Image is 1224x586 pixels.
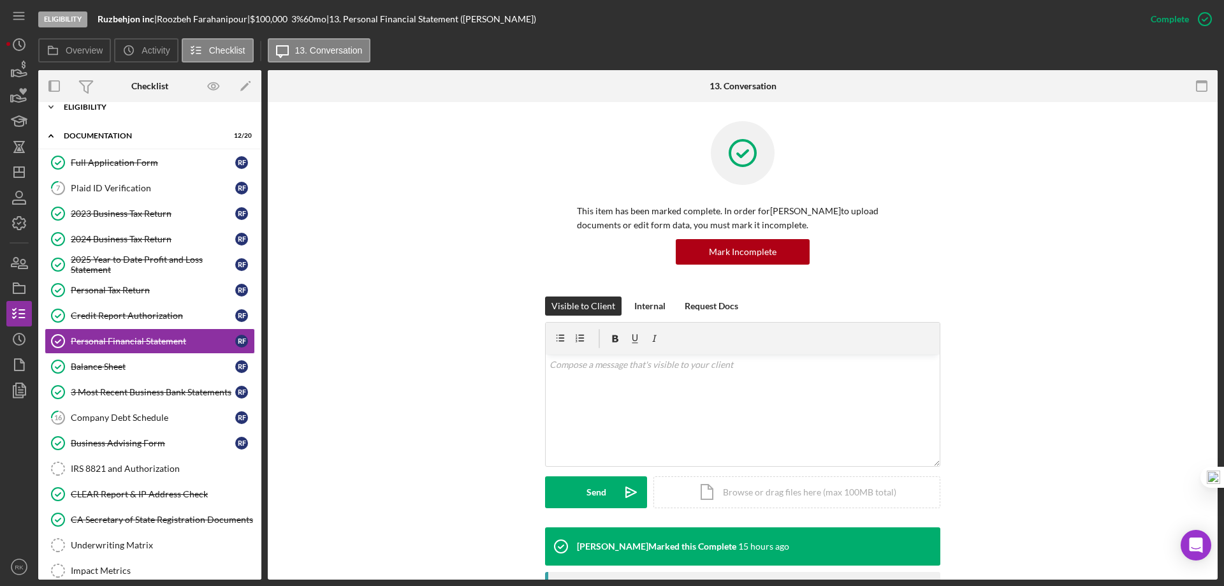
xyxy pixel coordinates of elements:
div: Documentation [64,132,220,140]
div: Credit Report Authorization [71,311,235,321]
div: IRS 8821 and Authorization [71,464,254,474]
a: 16Company Debt ScheduleRF [45,405,255,430]
div: Roozbeh Farahanipour | [157,14,250,24]
a: Impact Metrics [45,558,255,583]
tspan: 7 [56,184,61,192]
label: Overview [66,45,103,55]
div: Business Advising Form [71,438,235,448]
div: Full Application Form [71,157,235,168]
div: 2025 Year to Date Profit and Loss Statement [71,254,235,275]
div: R F [235,182,248,194]
a: 2025 Year to Date Profit and Loss StatementRF [45,252,255,277]
div: R F [235,437,248,450]
div: 2024 Business Tax Return [71,234,235,244]
label: Activity [142,45,170,55]
div: CLEAR Report & IP Address Check [71,489,254,499]
div: R F [235,360,248,373]
b: Ruzbehjon inc [98,13,154,24]
a: CA Secretary of State Registration Documents [45,507,255,532]
div: Internal [634,297,666,316]
span: $100,000 [250,13,288,24]
a: 2024 Business Tax ReturnRF [45,226,255,252]
img: one_i.png [1207,471,1220,484]
div: Balance Sheet [71,362,235,372]
div: Plaid ID Verification [71,183,235,193]
button: Visible to Client [545,297,622,316]
a: Personal Tax ReturnRF [45,277,255,303]
div: R F [235,207,248,220]
div: R F [235,156,248,169]
a: Full Application FormRF [45,150,255,175]
div: 2023 Business Tax Return [71,209,235,219]
div: 60 mo [303,14,326,24]
div: Company Debt Schedule [71,413,235,423]
button: Checklist [182,38,254,62]
label: Checklist [209,45,245,55]
button: RK [6,554,32,580]
div: Personal Financial Statement [71,336,235,346]
a: IRS 8821 and Authorization [45,456,255,481]
div: Eligibility [64,103,245,111]
button: Overview [38,38,111,62]
div: Impact Metrics [71,566,254,576]
a: Personal Financial StatementRF [45,328,255,354]
a: 2023 Business Tax ReturnRF [45,201,255,226]
div: R F [235,233,248,245]
div: 12 / 20 [229,132,252,140]
div: Send [586,476,606,508]
div: Mark Incomplete [709,239,776,265]
a: Underwriting Matrix [45,532,255,558]
div: Eligibility [38,11,87,27]
button: Activity [114,38,178,62]
div: 3 % [291,14,303,24]
div: R F [235,335,248,348]
button: Send [545,476,647,508]
div: | 13. Personal Financial Statement ([PERSON_NAME]) [326,14,536,24]
p: This item has been marked complete. In order for [PERSON_NAME] to upload documents or edit form d... [577,204,908,233]
div: Open Intercom Messenger [1181,530,1211,560]
div: Complete [1151,6,1189,32]
button: Complete [1138,6,1218,32]
div: 13. Conversation [710,81,776,91]
div: R F [235,284,248,297]
div: R F [235,258,248,271]
div: R F [235,411,248,424]
a: 3 Most Recent Business Bank StatementsRF [45,379,255,405]
button: Internal [628,297,672,316]
div: Visible to Client [551,297,615,316]
div: | [98,14,157,24]
div: [PERSON_NAME] Marked this Complete [577,541,736,552]
div: Personal Tax Return [71,285,235,295]
a: CLEAR Report & IP Address Check [45,481,255,507]
tspan: 16 [54,413,62,421]
div: 3 Most Recent Business Bank Statements [71,387,235,397]
a: 7Plaid ID VerificationRF [45,175,255,201]
div: Request Docs [685,297,738,316]
a: Balance SheetRF [45,354,255,379]
button: Request Docs [678,297,745,316]
div: R F [235,386,248,399]
div: CA Secretary of State Registration Documents [71,515,254,525]
a: Credit Report AuthorizationRF [45,303,255,328]
a: Business Advising FormRF [45,430,255,456]
button: 13. Conversation [268,38,371,62]
text: RK [15,564,24,571]
label: 13. Conversation [295,45,363,55]
div: R F [235,309,248,322]
time: 2025-09-12 02:59 [738,541,789,552]
button: Mark Incomplete [676,239,810,265]
div: Checklist [131,81,168,91]
div: Underwriting Matrix [71,540,254,550]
